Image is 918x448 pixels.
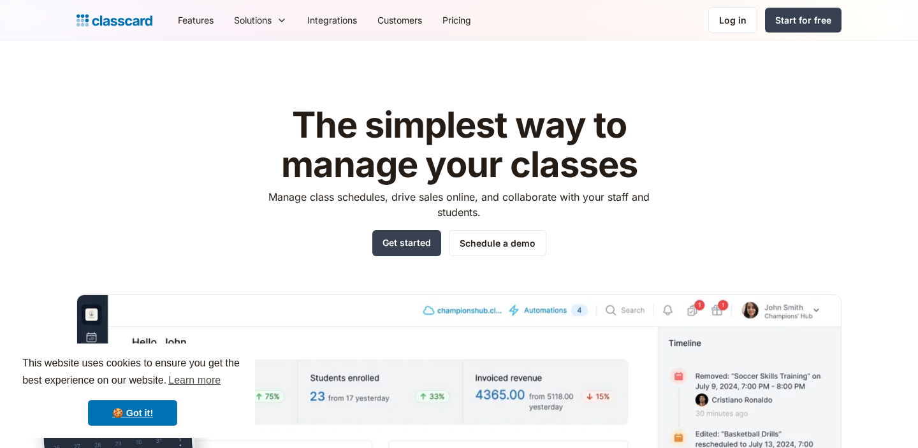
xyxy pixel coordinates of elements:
[257,106,662,184] h1: The simplest way to manage your classes
[166,371,222,390] a: learn more about cookies
[76,11,152,29] a: home
[257,189,662,220] p: Manage class schedules, drive sales online, and collaborate with your staff and students.
[297,6,367,34] a: Integrations
[449,230,546,256] a: Schedule a demo
[708,7,757,33] a: Log in
[775,13,831,27] div: Start for free
[765,8,841,33] a: Start for free
[432,6,481,34] a: Pricing
[168,6,224,34] a: Features
[224,6,297,34] div: Solutions
[234,13,272,27] div: Solutions
[22,356,243,390] span: This website uses cookies to ensure you get the best experience on our website.
[719,13,747,27] div: Log in
[372,230,441,256] a: Get started
[88,400,177,426] a: dismiss cookie message
[367,6,432,34] a: Customers
[10,343,255,438] div: cookieconsent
